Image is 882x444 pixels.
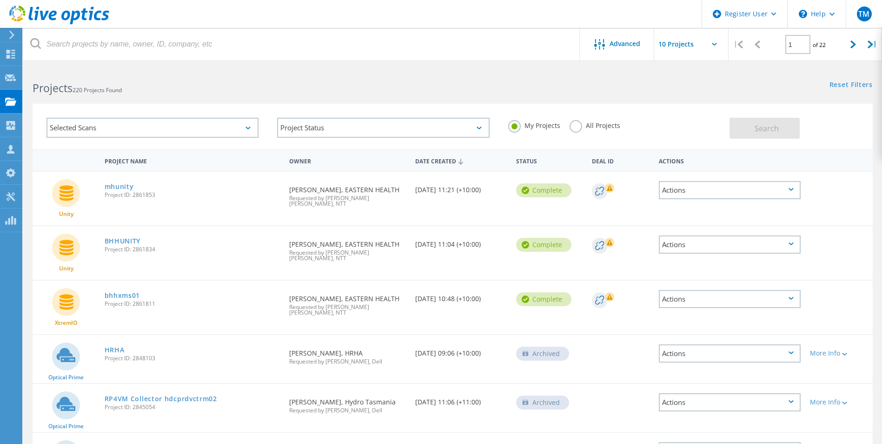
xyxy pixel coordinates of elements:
[829,81,873,89] a: Reset Filters
[659,181,801,199] div: Actions
[105,356,280,361] span: Project ID: 2848103
[659,235,801,254] div: Actions
[9,20,109,26] a: Live Optics Dashboard
[105,183,134,190] a: mhunity
[570,120,620,129] label: All Projects
[516,347,569,361] div: Archived
[729,28,748,61] div: |
[858,10,869,18] span: TM
[100,152,285,169] div: Project Name
[105,238,141,244] a: BHHUNITY
[59,266,73,271] span: Unity
[105,301,280,307] span: Project ID: 2861811
[508,120,560,129] label: My Projects
[810,350,868,357] div: More Info
[411,281,511,311] div: [DATE] 10:48 (+10:00)
[813,41,826,49] span: of 22
[289,195,406,207] span: Requested by [PERSON_NAME] [PERSON_NAME], NTT
[411,172,511,202] div: [DATE] 11:21 (+10:00)
[105,347,125,353] a: HRHA
[48,375,84,380] span: Optical Prime
[55,320,77,326] span: XtremIO
[285,281,411,325] div: [PERSON_NAME], EASTERN HEALTH
[33,81,73,95] b: Projects
[659,290,801,308] div: Actions
[511,152,587,169] div: Status
[659,393,801,411] div: Actions
[285,226,411,270] div: [PERSON_NAME], EASTERN HEALTH
[587,152,655,169] div: Deal Id
[799,10,807,18] svg: \n
[289,304,406,316] span: Requested by [PERSON_NAME] [PERSON_NAME], NTT
[285,335,411,374] div: [PERSON_NAME], HRHA
[285,152,411,169] div: Owner
[516,396,569,410] div: Archived
[411,335,511,366] div: [DATE] 09:06 (+10:00)
[516,292,571,306] div: Complete
[810,399,868,405] div: More Info
[863,28,882,61] div: |
[277,118,489,138] div: Project Status
[105,396,217,402] a: RP4VM Collector hdcprdvctrm02
[289,250,406,261] span: Requested by [PERSON_NAME] [PERSON_NAME], NTT
[659,344,801,363] div: Actions
[59,211,73,217] span: Unity
[105,292,140,299] a: bhhxms01
[285,384,411,423] div: [PERSON_NAME], Hydro Tasmania
[285,172,411,216] div: [PERSON_NAME], EASTERN HEALTH
[73,86,122,94] span: 220 Projects Found
[105,404,280,410] span: Project ID: 2845054
[48,424,84,429] span: Optical Prime
[105,247,280,252] span: Project ID: 2861834
[411,384,511,415] div: [DATE] 11:06 (+11:00)
[610,40,640,47] span: Advanced
[289,359,406,364] span: Requested by [PERSON_NAME], Dell
[516,183,571,197] div: Complete
[729,118,800,139] button: Search
[411,226,511,257] div: [DATE] 11:04 (+10:00)
[105,192,280,198] span: Project ID: 2861853
[755,123,779,134] span: Search
[46,118,259,138] div: Selected Scans
[411,152,511,169] div: Date Created
[289,408,406,413] span: Requested by [PERSON_NAME], Dell
[654,152,805,169] div: Actions
[516,238,571,252] div: Complete
[23,28,580,61] input: Search projects by name, owner, ID, company, etc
